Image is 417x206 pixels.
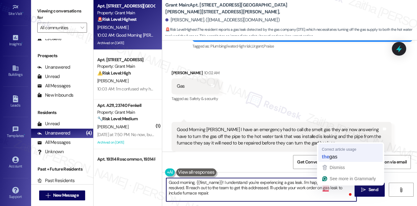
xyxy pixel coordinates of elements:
div: Unknown [37,149,64,155]
span: Get Conversation Link [297,159,340,165]
textarea: To enrich screen reader interactions, please activate Accessibility in Grammarly extension settings [166,178,357,201]
span: [PERSON_NAME] [97,78,128,84]
i:  [46,193,50,198]
div: Unread [37,73,60,80]
div: Unanswered [37,130,70,136]
i:  [361,187,366,192]
div: 10:02 AM [203,70,220,76]
div: Apt. [STREET_ADDRESS][GEOGRAPHIC_DATA][PERSON_NAME][STREET_ADDRESS][PERSON_NAME], [97,3,155,9]
strong: 🚨 Risk Level: Highest [97,16,137,22]
div: Unanswered [37,64,70,71]
div: Property: Grant Main [97,63,155,70]
div: Apt. A211, 23740 Fenkell [97,102,155,109]
a: Site Visit • [3,2,28,19]
div: Unread [37,121,60,127]
div: Gas [177,83,185,89]
strong: 🚨 Risk Level: Highest [165,27,197,32]
span: • [21,41,22,45]
span: High risk , [237,43,252,49]
span: New Message [53,192,79,199]
div: Apt. 19314 Roscommon, 19314 Roscommon [97,156,155,163]
span: [PERSON_NAME] [97,25,128,30]
div: Past + Future Residents [31,166,93,172]
div: Archived on [DATE] [97,39,155,47]
span: • [24,133,25,137]
div: Escalate [37,35,62,42]
span: [PERSON_NAME] [97,124,128,130]
label: Viewing conversations for [37,6,87,23]
div: [PERSON_NAME]. ([EMAIL_ADDRESS][DOMAIN_NAME]) [165,17,280,23]
div: Archived on [DATE] [97,139,155,146]
span: Safety & security [190,96,218,101]
i:  [399,187,403,192]
div: All Messages [37,139,71,146]
strong: 🔧 Risk Level: Medium [97,116,138,121]
span: Urgent , [252,43,263,49]
div: Tagged as: [172,151,392,160]
div: New Inbounds [37,92,73,98]
div: Tagged as: [172,94,219,103]
div: Property: Grant Main [97,10,155,16]
a: Account [3,154,28,171]
button: Get Conversation Link [293,155,344,169]
span: • [22,11,23,15]
a: Templates • [3,124,28,141]
button: Send [355,183,385,197]
div: [PERSON_NAME] [172,70,219,78]
div: [DATE] at 7:50 PM: No now, but I did earlier because I almost stepped n dog poop twice. [97,132,255,137]
a: Insights • [3,32,28,49]
div: Good Morning [PERSON_NAME] I have an emergency had to call dte smelt gas they are now answering h... [177,126,382,146]
button: New Message [39,190,85,200]
div: Property: Grant Main [97,109,155,116]
span: Praise [263,43,274,49]
div: Apt. [STREET_ADDRESS] [97,57,155,63]
a: Support [3,185,28,202]
div: Prospects [31,53,93,59]
div: 10:03 AM: I'm confused why haven't y'all been did that [97,86,194,92]
span: Plumbing/water , [210,43,237,49]
a: Leads [3,94,28,110]
div: Residents [31,109,93,116]
div: All Messages [37,83,71,89]
span: Send [369,186,378,193]
div: (4) [85,128,94,138]
div: Tagged as: [192,42,412,51]
div: Past Residents [37,177,75,184]
i:  [80,25,84,30]
input: All communities [40,23,77,33]
span: : The resident reports a gas leak detected by the gas company (DTE), which necessitates turning o... [165,26,417,40]
a: Buildings [3,63,28,80]
strong: ⚠️ Risk Level: High [97,70,131,76]
b: Grant Main: Apt. [STREET_ADDRESS][GEOGRAPHIC_DATA][PERSON_NAME][STREET_ADDRESS][PERSON_NAME], [165,2,290,15]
